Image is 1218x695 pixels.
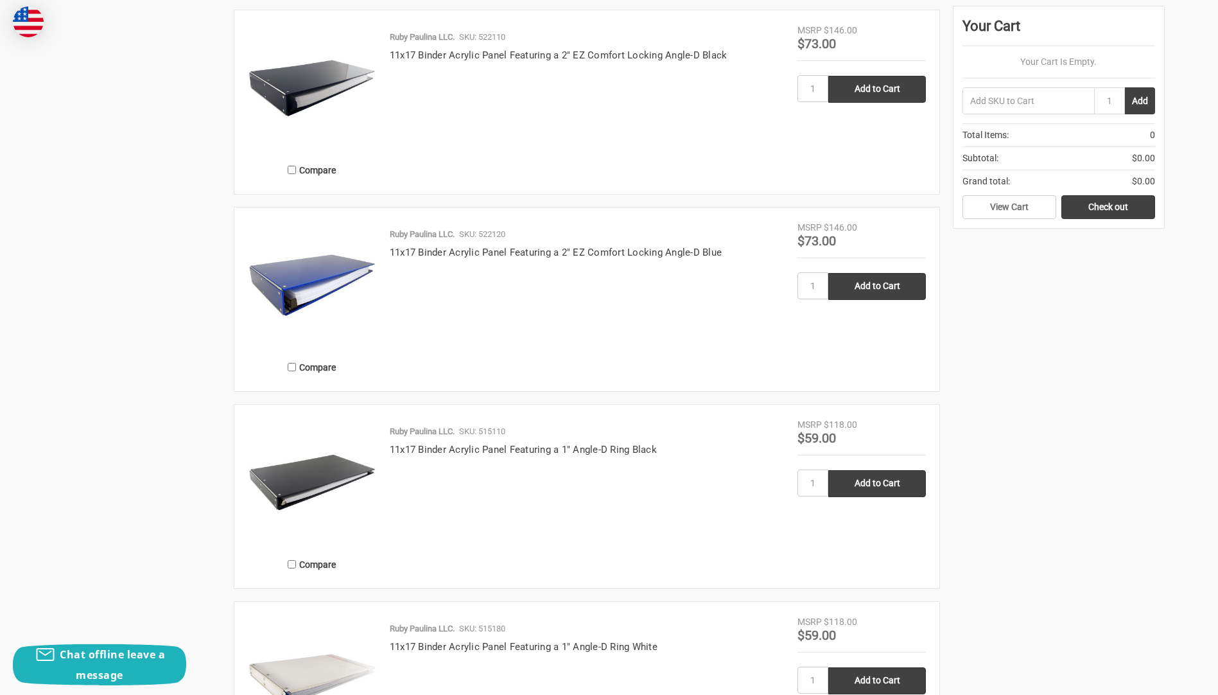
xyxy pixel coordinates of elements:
[962,128,1009,142] span: Total Items:
[962,87,1094,114] input: Add SKU to Cart
[390,641,657,653] a: 11x17 Binder Acrylic Panel Featuring a 1" Angle-D Ring White
[459,31,505,44] p: SKU: 522110
[459,622,505,635] p: SKU: 515180
[390,31,455,44] p: Ruby Paulina LLC.
[390,622,455,635] p: Ruby Paulina LLC.
[1112,660,1218,695] iframe: Google Customer Reviews
[390,425,455,438] p: Ruby Paulina LLC.
[1150,128,1155,142] span: 0
[962,195,1056,220] a: View Cart
[962,55,1155,69] p: Your Cart Is Empty.
[1125,87,1155,114] button: Add
[459,228,505,241] p: SKU: 522120
[248,221,376,349] img: 11x17 Binder Acrylic Panel Featuring a 2" EZ Comfort Locking Angle-D Blue
[1132,152,1155,165] span: $0.00
[288,363,296,371] input: Compare
[390,228,455,241] p: Ruby Paulina LLC.
[288,166,296,174] input: Compare
[459,425,505,438] p: SKU: 515110
[824,617,857,627] span: $118.00
[828,273,926,300] input: Add to Cart
[797,615,822,629] div: MSRP
[797,221,822,234] div: MSRP
[828,76,926,103] input: Add to Cart
[1061,195,1155,220] a: Check out
[797,418,822,432] div: MSRP
[797,36,836,51] span: $73.00
[828,667,926,694] input: Add to Cart
[248,418,376,547] img: 11x17 Binder Acrylic Panel Featuring a 1" Angle-D Ring Black
[797,628,836,643] span: $59.00
[828,470,926,497] input: Add to Cart
[248,24,376,152] img: 11x17 Binder Acrylic Panel Featuring a 2" EZ Comfort Locking Angle-D Black
[962,152,998,165] span: Subtotal:
[824,25,857,35] span: $146.00
[1132,175,1155,188] span: $0.00
[248,554,376,575] label: Compare
[60,647,165,682] span: Chat offline leave a message
[390,49,727,61] a: 11x17 Binder Acrylic Panel Featuring a 2" EZ Comfort Locking Angle-D Black
[797,430,836,446] span: $59.00
[248,159,376,180] label: Compare
[797,24,822,37] div: MSRP
[13,644,186,685] button: Chat offline leave a message
[390,247,722,258] a: 11x17 Binder Acrylic Panel Featuring a 2" EZ Comfort Locking Angle-D Blue
[797,233,836,249] span: $73.00
[13,6,44,37] img: duty and tax information for United States
[390,444,657,455] a: 11x17 Binder Acrylic Panel Featuring a 1" Angle-D Ring Black
[248,356,376,378] label: Compare
[824,419,857,430] span: $118.00
[962,15,1155,46] div: Your Cart
[288,560,296,568] input: Compare
[824,222,857,233] span: $146.00
[962,175,1010,188] span: Grand total:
